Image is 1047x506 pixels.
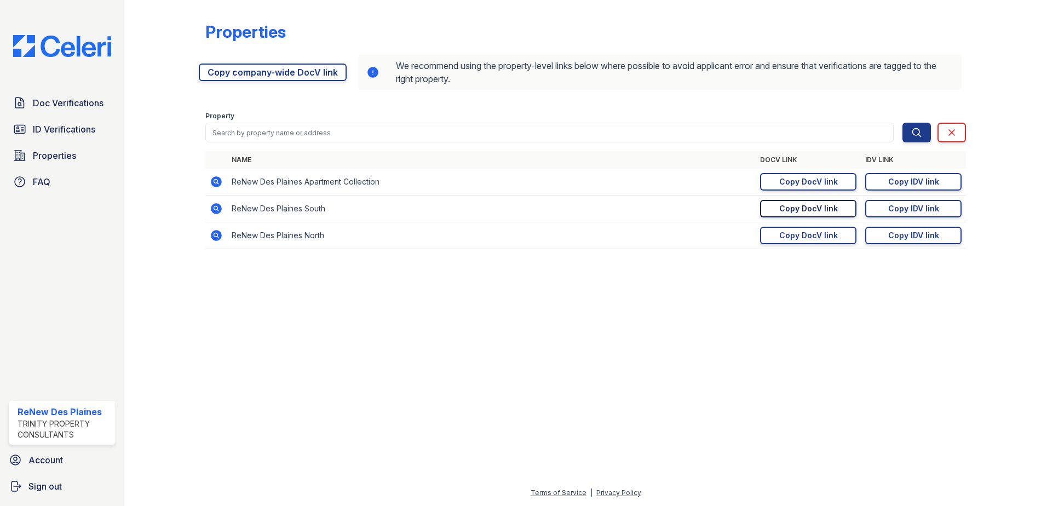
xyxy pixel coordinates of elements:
a: Doc Verifications [9,92,116,114]
span: Sign out [28,480,62,493]
div: Copy DocV link [779,176,838,187]
span: Account [28,453,63,467]
a: Copy DocV link [760,200,856,217]
span: Doc Verifications [33,96,103,110]
div: Copy DocV link [779,230,838,241]
a: Privacy Policy [596,488,641,497]
div: Copy IDV link [888,176,939,187]
a: ID Verifications [9,118,116,140]
div: Properties [205,22,286,42]
a: Terms of Service [531,488,586,497]
label: Property [205,112,234,120]
div: ReNew Des Plaines [18,405,111,418]
a: Copy IDV link [865,173,962,191]
img: CE_Logo_Blue-a8612792a0a2168367f1c8372b55b34899dd931a85d93a1a3d3e32e68fde9ad4.png [4,35,120,57]
span: FAQ [33,175,50,188]
div: Trinity Property Consultants [18,418,111,440]
td: ReNew Des Plaines Apartment Collection [227,169,756,196]
span: Properties [33,149,76,162]
a: Copy IDV link [865,227,962,244]
a: FAQ [9,171,116,193]
a: Sign out [4,475,120,497]
input: Search by property name or address [205,123,894,142]
a: Copy DocV link [760,173,856,191]
th: IDV Link [861,151,966,169]
a: Copy company-wide DocV link [199,64,347,81]
div: Copy DocV link [779,203,838,214]
span: ID Verifications [33,123,95,136]
div: | [590,488,592,497]
a: Properties [9,145,116,166]
a: Copy IDV link [865,200,962,217]
th: Name [227,151,756,169]
th: DocV Link [756,151,861,169]
div: Copy IDV link [888,230,939,241]
div: Copy IDV link [888,203,939,214]
a: Account [4,449,120,471]
a: Copy DocV link [760,227,856,244]
td: ReNew Des Plaines North [227,222,756,249]
td: ReNew Des Plaines South [227,196,756,222]
div: We recommend using the property-level links below where possible to avoid applicant error and ens... [358,55,962,90]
